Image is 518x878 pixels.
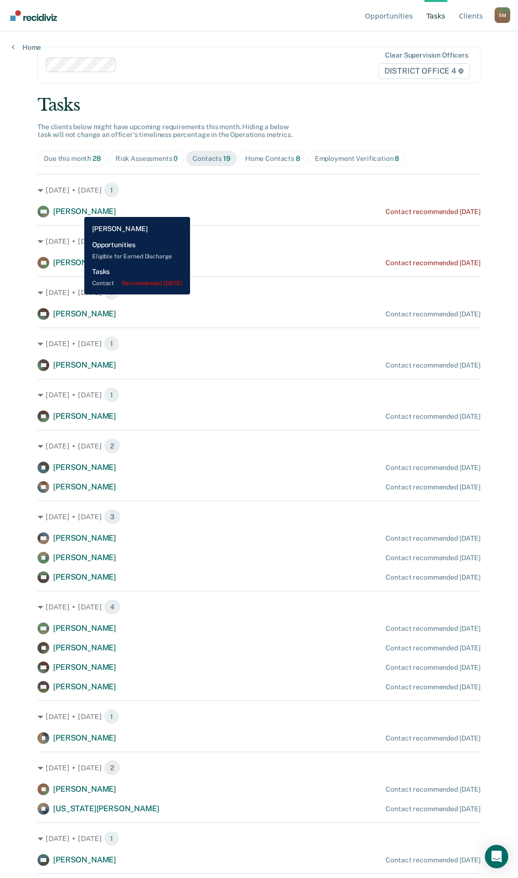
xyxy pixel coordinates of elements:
[385,663,480,672] div: Contact recommended [DATE]
[385,361,480,370] div: Contact recommended [DATE]
[38,709,480,724] div: [DATE] • [DATE] 1
[53,258,116,267] span: [PERSON_NAME]
[38,599,480,615] div: [DATE] • [DATE] 4
[385,856,480,864] div: Contact recommended [DATE]
[53,482,116,491] span: [PERSON_NAME]
[53,663,116,672] span: [PERSON_NAME]
[53,855,116,864] span: [PERSON_NAME]
[104,599,121,615] span: 4
[385,208,480,216] div: Contact recommended [DATE]
[38,831,480,846] div: [DATE] • [DATE] 1
[12,43,41,52] a: Home
[53,572,116,582] span: [PERSON_NAME]
[53,804,159,813] span: [US_STATE][PERSON_NAME]
[53,411,116,421] span: [PERSON_NAME]
[385,464,480,472] div: Contact recommended [DATE]
[104,285,119,300] span: 1
[385,805,480,813] div: Contact recommended [DATE]
[245,155,300,163] div: Home Contacts
[53,309,116,318] span: [PERSON_NAME]
[385,734,480,742] div: Contact recommended [DATE]
[223,155,230,162] span: 19
[10,10,57,21] img: Recidiviz
[173,155,178,162] span: 0
[385,483,480,491] div: Contact recommended [DATE]
[385,624,480,633] div: Contact recommended [DATE]
[38,123,292,139] span: The clients below might have upcoming requirements this month. Hiding a below task will not chang...
[315,155,400,163] div: Employment Verification
[53,463,116,472] span: [PERSON_NAME]
[53,360,116,370] span: [PERSON_NAME]
[385,412,480,421] div: Contact recommended [DATE]
[38,285,480,300] div: [DATE] • [DATE] 1
[495,7,510,23] button: Profile dropdown button
[104,509,121,525] span: 3
[385,554,480,562] div: Contact recommended [DATE]
[53,733,116,742] span: [PERSON_NAME]
[104,438,120,454] span: 2
[296,155,300,162] span: 8
[93,155,101,162] span: 28
[495,7,510,23] div: S M
[104,760,120,776] span: 2
[385,310,480,318] div: Contact recommended [DATE]
[104,831,119,846] span: 1
[385,683,480,691] div: Contact recommended [DATE]
[44,155,101,163] div: Due this month
[104,182,119,198] span: 1
[192,155,230,163] div: Contacts
[104,387,119,403] span: 1
[395,155,399,162] span: 8
[385,534,480,543] div: Contact recommended [DATE]
[53,624,116,633] span: [PERSON_NAME]
[53,553,116,562] span: [PERSON_NAME]
[38,509,480,525] div: [DATE] • [DATE] 3
[385,573,480,582] div: Contact recommended [DATE]
[385,785,480,794] div: Contact recommended [DATE]
[385,644,480,652] div: Contact recommended [DATE]
[38,438,480,454] div: [DATE] • [DATE] 2
[115,155,178,163] div: Risk Assessments
[485,845,508,868] div: Open Intercom Messenger
[53,784,116,794] span: [PERSON_NAME]
[104,336,119,351] span: 1
[38,234,480,249] div: [DATE] • [DATE] 1
[104,234,119,249] span: 1
[385,259,480,267] div: Contact recommended [DATE]
[38,760,480,776] div: [DATE] • [DATE] 2
[385,51,468,59] div: Clear supervision officers
[53,533,116,543] span: [PERSON_NAME]
[53,207,116,216] span: [PERSON_NAME]
[38,387,480,403] div: [DATE] • [DATE] 1
[104,709,119,724] span: 1
[53,643,116,652] span: [PERSON_NAME]
[378,63,470,79] span: DISTRICT OFFICE 4
[38,95,480,115] div: Tasks
[38,336,480,351] div: [DATE] • [DATE] 1
[53,682,116,691] span: [PERSON_NAME]
[38,182,480,198] div: [DATE] • [DATE] 1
